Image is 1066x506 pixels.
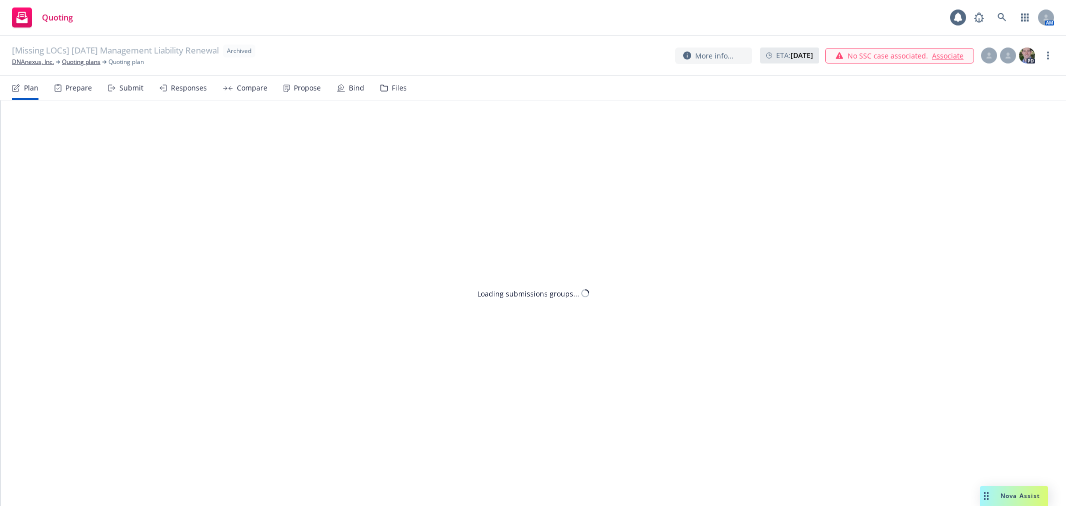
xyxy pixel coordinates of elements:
a: Associate [932,50,964,61]
span: Nova Assist [1001,491,1040,500]
button: Nova Assist [980,486,1048,506]
div: Files [392,84,407,92]
img: photo [1019,47,1035,63]
span: ETA : [776,50,813,60]
div: Submit [119,84,143,92]
span: Archived [227,46,251,55]
a: Quoting [8,3,77,31]
button: More info... [675,47,752,64]
span: [Missing LOCs] [DATE] Management Liability Renewal [12,44,219,57]
div: Prepare [65,84,92,92]
a: Search [992,7,1012,27]
span: No SSC case associated. [848,50,928,61]
a: Switch app [1015,7,1035,27]
span: Quoting [42,13,73,21]
span: More info... [695,50,734,61]
strong: [DATE] [791,50,813,60]
div: Propose [294,84,321,92]
a: DNAnexus, Inc. [12,57,54,66]
div: Compare [237,84,267,92]
a: more [1042,49,1054,61]
span: Quoting plan [108,57,144,66]
a: Report a Bug [969,7,989,27]
div: Responses [171,84,207,92]
div: Plan [24,84,38,92]
div: Drag to move [980,486,993,506]
div: Loading submissions groups... [477,288,579,298]
div: Bind [349,84,364,92]
a: Quoting plans [62,57,100,66]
